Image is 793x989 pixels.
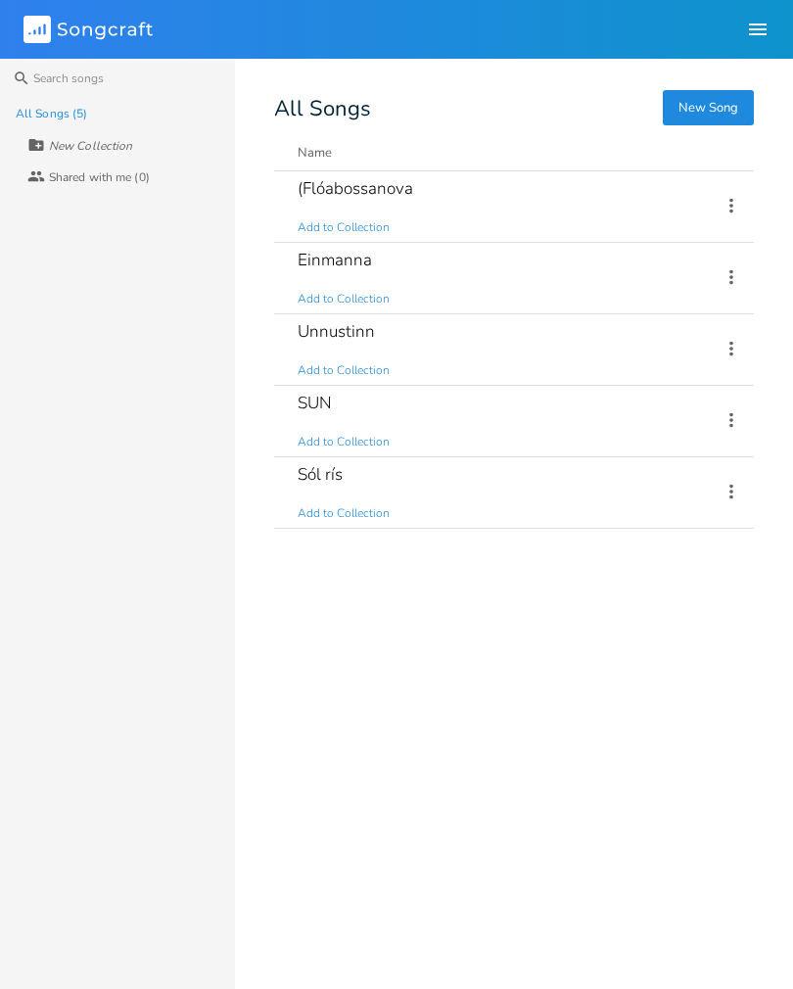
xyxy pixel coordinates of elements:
div: Unnustinn [298,323,375,340]
span: Add to Collection [298,291,390,307]
button: Name [298,143,697,163]
button: New Song [663,90,754,125]
div: Name [298,144,332,162]
span: Add to Collection [298,219,390,236]
div: New Collection [49,140,132,152]
span: Add to Collection [298,505,390,522]
span: Add to Collection [298,434,390,450]
div: All Songs [274,98,754,119]
div: Einmanna [298,252,372,268]
div: All Songs (5) [16,108,87,119]
div: (Flóabossanova [298,180,413,197]
div: Shared with me (0) [49,171,150,183]
div: SUN [298,395,332,411]
div: Sól rís [298,466,343,483]
span: Add to Collection [298,362,390,379]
